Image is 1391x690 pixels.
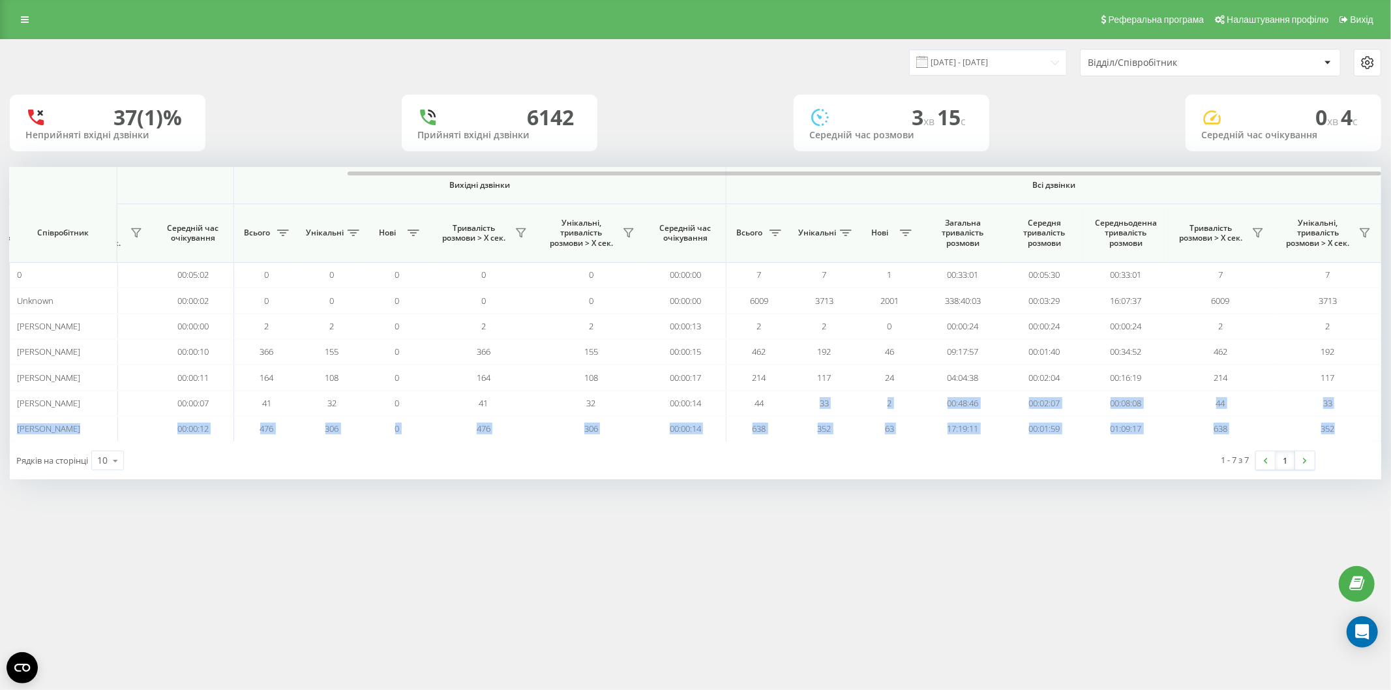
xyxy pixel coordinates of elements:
[417,130,582,141] div: Прийняті вхідні дзвінки
[1004,262,1085,288] td: 00:05:30
[822,320,827,332] span: 2
[1004,339,1085,365] td: 00:01:40
[1214,346,1227,357] span: 462
[922,416,1004,442] td: 17:19:11
[922,288,1004,313] td: 338:40:03
[477,372,490,383] span: 164
[1095,218,1157,248] span: Середньоденна тривалість розмови
[1173,223,1248,243] span: Тривалість розмови > Х сек.
[815,295,833,307] span: 3713
[1085,288,1167,313] td: 16:07:37
[818,423,831,434] span: 352
[753,372,766,383] span: 214
[260,346,274,357] span: 366
[325,423,339,434] span: 306
[113,105,182,130] div: 37 (1)%
[1216,397,1225,409] span: 44
[645,339,726,365] td: 00:00:15
[395,320,400,332] span: 0
[17,346,80,357] span: [PERSON_NAME]
[584,372,598,383] span: 108
[477,423,490,434] span: 476
[885,423,894,434] span: 63
[1085,262,1167,288] td: 00:33:01
[757,269,762,280] span: 7
[1004,391,1085,416] td: 00:02:07
[1085,391,1167,416] td: 00:08:08
[153,339,234,365] td: 00:00:10
[1321,423,1335,434] span: 352
[757,320,762,332] span: 2
[265,180,696,190] span: Вихідні дзвінки
[818,372,831,383] span: 117
[325,346,339,357] span: 155
[1351,14,1373,25] span: Вихід
[436,223,511,243] span: Тривалість розмови > Х сек.
[589,269,593,280] span: 0
[1321,372,1335,383] span: 117
[1214,372,1227,383] span: 214
[1218,269,1223,280] span: 7
[1327,114,1341,128] span: хв
[1085,339,1167,365] td: 00:34:52
[733,228,766,238] span: Всього
[7,652,38,683] button: Open CMP widget
[880,295,899,307] span: 2001
[1326,269,1330,280] span: 7
[753,346,766,357] span: 462
[371,228,404,238] span: Нові
[1281,218,1355,248] span: Унікальні, тривалість розмови > Х сек.
[544,218,619,248] span: Унікальні, тривалість розмови > Х сек.
[1004,314,1085,339] td: 00:00:24
[1085,314,1167,339] td: 00:00:24
[645,262,726,288] td: 00:00:00
[330,320,335,332] span: 2
[162,223,224,243] span: Середній час очікування
[97,454,108,467] div: 10
[1218,320,1223,332] span: 2
[584,423,598,434] span: 306
[395,372,400,383] span: 0
[932,218,994,248] span: Загальна тривалість розмови
[153,262,234,288] td: 00:05:02
[589,320,593,332] span: 2
[1323,397,1332,409] span: 33
[17,320,80,332] span: [PERSON_NAME]
[1013,218,1075,248] span: Середня тривалість розмови
[885,372,894,383] span: 24
[16,455,88,466] span: Рядків на сторінці
[262,397,271,409] span: 41
[923,114,937,128] span: хв
[922,391,1004,416] td: 00:48:46
[1212,295,1230,307] span: 6009
[750,295,768,307] span: 6009
[395,346,400,357] span: 0
[922,365,1004,390] td: 04:04:38
[1227,14,1328,25] span: Налаштування профілю
[753,423,766,434] span: 638
[481,320,486,332] span: 2
[395,423,400,434] span: 0
[153,288,234,313] td: 00:00:02
[325,372,339,383] span: 108
[330,295,335,307] span: 0
[888,269,892,280] span: 1
[912,103,937,131] span: 3
[265,269,269,280] span: 0
[306,228,344,238] span: Унікальні
[17,397,80,409] span: [PERSON_NAME]
[645,288,726,313] td: 00:00:00
[327,397,337,409] span: 32
[17,423,80,434] span: [PERSON_NAME]
[820,397,829,409] span: 33
[961,114,966,128] span: c
[17,372,80,383] span: [PERSON_NAME]
[798,228,836,238] span: Унікальні
[527,105,574,130] div: 6142
[330,269,335,280] span: 0
[922,314,1004,339] td: 00:00:24
[888,397,892,409] span: 2
[153,416,234,442] td: 00:00:12
[17,295,53,307] span: Unknown
[655,223,716,243] span: Середній час очікування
